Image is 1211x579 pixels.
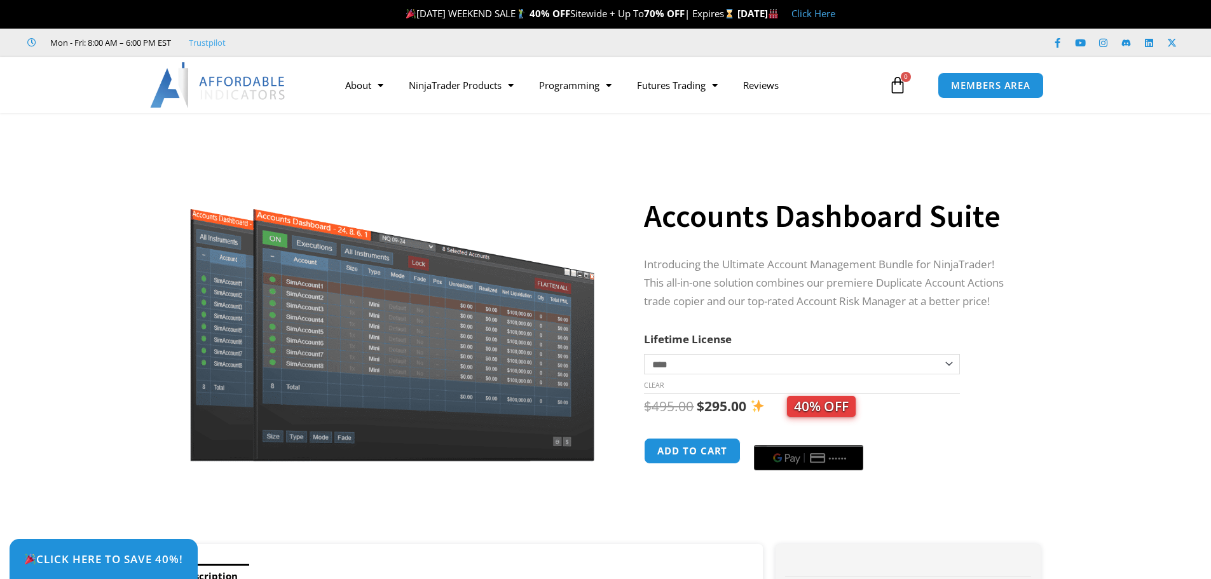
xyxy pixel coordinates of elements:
[644,255,1015,311] p: Introducing the Ultimate Account Management Bundle for NinjaTrader! This all-in-one solution comb...
[644,332,732,346] label: Lifetime License
[25,554,36,564] img: 🎉
[901,72,911,82] span: 0
[624,71,730,100] a: Futures Trading
[697,397,746,415] bdi: 295.00
[189,35,226,50] a: Trustpilot
[332,71,396,100] a: About
[396,71,526,100] a: NinjaTrader Products
[938,72,1044,99] a: MEMBERS AREA
[787,396,856,417] span: 40% OFF
[730,71,791,100] a: Reviews
[870,67,926,104] a: 0
[526,71,624,100] a: Programming
[951,81,1030,90] span: MEMBERS AREA
[737,7,779,20] strong: [DATE]
[516,9,526,18] img: 🏌️‍♂️
[830,454,849,463] text: ••••••
[644,381,664,390] a: Clear options
[403,7,737,20] span: [DATE] WEEKEND SALE Sitewide + Up To | Expires
[791,7,835,20] a: Click Here
[644,438,741,464] button: Add to cart
[47,35,171,50] span: Mon - Fri: 8:00 AM – 6:00 PM EST
[644,194,1015,238] h1: Accounts Dashboard Suite
[751,436,866,437] iframe: Secure payment input frame
[332,71,886,100] nav: Menu
[754,445,863,470] button: Buy with GPay
[10,539,198,579] a: 🎉Click Here to save 40%!
[530,7,570,20] strong: 40% OFF
[150,62,287,108] img: LogoAI | Affordable Indicators – NinjaTrader
[644,397,694,415] bdi: 495.00
[697,397,704,415] span: $
[751,399,764,412] img: ✨
[769,9,778,18] img: 🏭
[644,397,652,415] span: $
[725,9,734,18] img: ⌛
[24,554,183,564] span: Click Here to save 40%!
[644,7,685,20] strong: 70% OFF
[406,9,416,18] img: 🎉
